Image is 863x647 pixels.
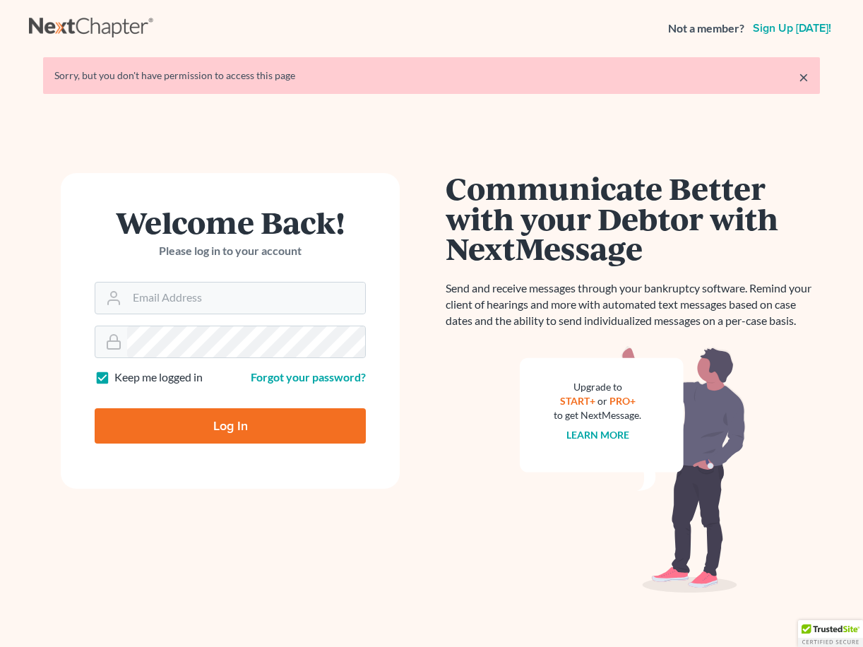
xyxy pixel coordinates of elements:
div: Upgrade to [554,380,641,394]
strong: Not a member? [668,20,744,37]
a: Sign up [DATE]! [750,23,834,34]
p: Send and receive messages through your bankruptcy software. Remind your client of hearings and mo... [446,280,820,329]
a: Forgot your password? [251,370,366,384]
img: nextmessage_bg-59042aed3d76b12b5cd301f8e5b87938c9018125f34e5fa2b7a6b67550977c72.svg [520,346,746,593]
div: TrustedSite Certified [798,620,863,647]
div: to get NextMessage. [554,408,641,422]
a: PRO+ [609,395,636,407]
div: Sorry, but you don't have permission to access this page [54,69,809,83]
p: Please log in to your account [95,243,366,259]
span: or [597,395,607,407]
h1: Communicate Better with your Debtor with NextMessage [446,173,820,263]
a: Learn more [566,429,629,441]
input: Email Address [127,283,365,314]
h1: Welcome Back! [95,207,366,237]
a: START+ [560,395,595,407]
label: Keep me logged in [114,369,203,386]
input: Log In [95,408,366,444]
a: × [799,69,809,85]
